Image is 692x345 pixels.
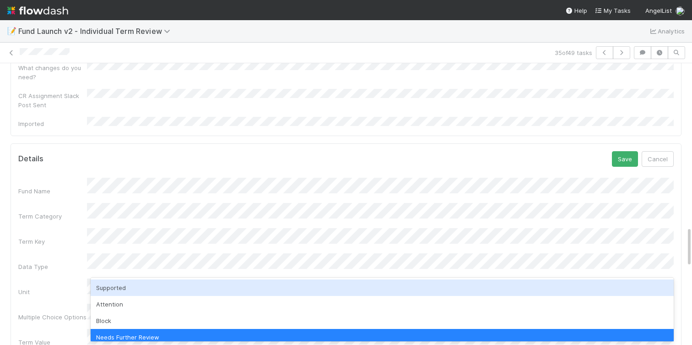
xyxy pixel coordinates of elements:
[18,91,87,110] div: CR Assignment Slack Post Sent
[555,48,592,57] span: 35 of 49 tasks
[595,7,631,14] span: My Tasks
[18,237,87,246] div: Term Key
[676,6,685,16] img: avatar_ba22fd42-677f-4b89-aaa3-073be741e398.png
[18,119,87,128] div: Imported
[18,262,87,271] div: Data Type
[91,279,674,296] div: Supported
[18,186,87,196] div: Fund Name
[7,27,16,35] span: 📝
[7,3,68,18] img: logo-inverted-e16ddd16eac7371096b0.svg
[18,154,43,164] h5: Details
[91,296,674,312] div: Attention
[649,26,685,37] a: Analytics
[91,312,674,329] div: Block
[595,6,631,15] a: My Tasks
[18,287,87,296] div: Unit
[645,7,672,14] span: AngelList
[565,6,587,15] div: Help
[18,27,175,36] span: Fund Launch v2 - Individual Term Review
[612,151,638,167] button: Save
[18,312,87,322] div: Multiple Choice Options
[642,151,674,167] button: Cancel
[18,63,87,82] div: What changes do you need?
[18,212,87,221] div: Term Category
